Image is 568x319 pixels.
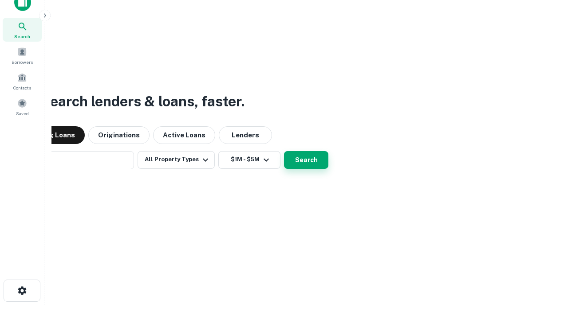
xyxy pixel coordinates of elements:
[284,151,328,169] button: Search
[13,84,31,91] span: Contacts
[3,95,42,119] a: Saved
[16,110,29,117] span: Saved
[3,43,42,67] a: Borrowers
[40,91,245,112] h3: Search lenders & loans, faster.
[138,151,215,169] button: All Property Types
[218,151,280,169] button: $1M - $5M
[3,18,42,42] a: Search
[14,33,30,40] span: Search
[12,58,33,66] span: Borrowers
[3,69,42,93] a: Contacts
[524,248,568,291] iframe: Chat Widget
[88,126,150,144] button: Originations
[153,126,215,144] button: Active Loans
[219,126,272,144] button: Lenders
